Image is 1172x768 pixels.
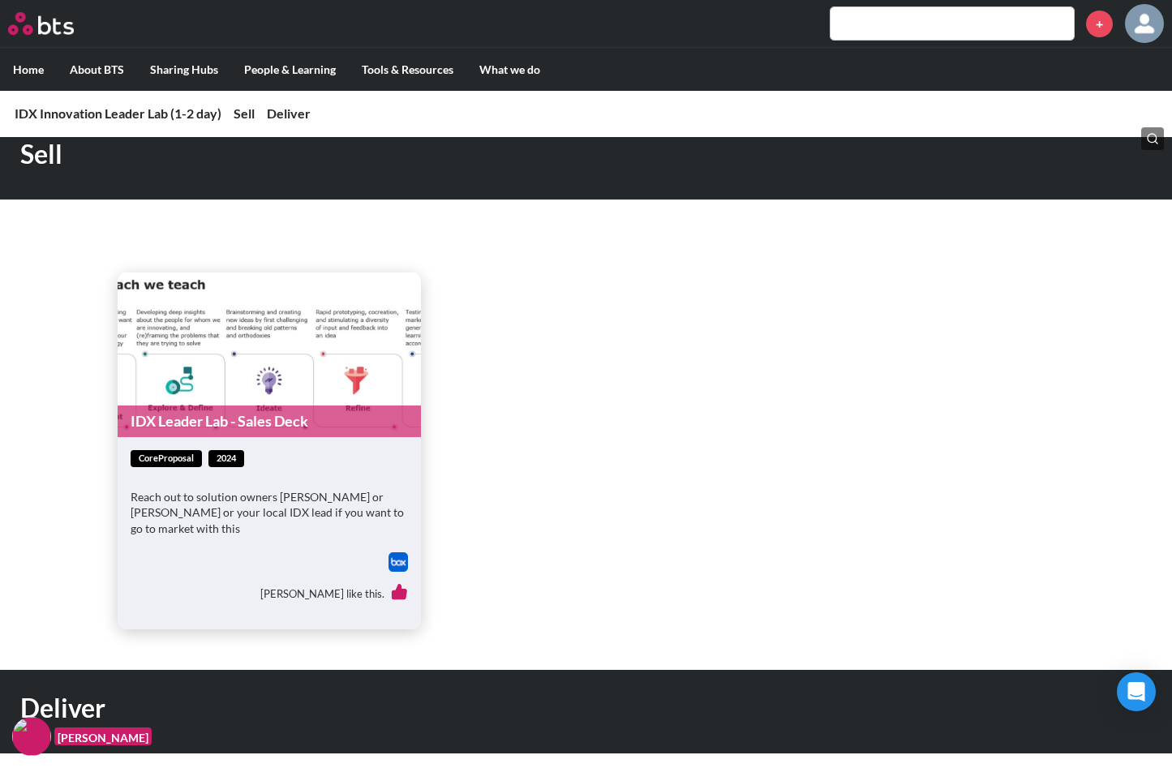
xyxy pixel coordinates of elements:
h1: Sell [20,136,812,173]
label: Sharing Hubs [137,49,231,91]
img: BTS Logo [8,12,74,35]
a: Download file from Box [389,552,408,572]
div: [PERSON_NAME] like this. [131,572,409,617]
a: IDX Innovation Leader Lab (1-2 day) [15,105,221,121]
a: Sell [234,105,255,121]
a: Go home [8,12,104,35]
span: 2024 [208,450,244,467]
div: Open Intercom Messenger [1117,672,1156,711]
img: Emelie Linden [1125,4,1164,43]
p: Reach out to solution owners [PERSON_NAME] or [PERSON_NAME] or your local IDX lead if you want to... [131,489,409,537]
a: Profile [1125,4,1164,43]
label: Tools & Resources [349,49,466,91]
label: People & Learning [231,49,349,91]
a: Deliver [267,105,311,121]
h1: Deliver [20,690,812,727]
img: F [12,717,51,756]
label: What we do [466,49,553,91]
label: About BTS [57,49,137,91]
a: + [1086,11,1113,37]
span: coreProposal [131,450,202,467]
img: Box logo [389,552,408,572]
figcaption: [PERSON_NAME] [54,727,152,746]
a: IDX Leader Lab - Sales Deck [118,405,422,437]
